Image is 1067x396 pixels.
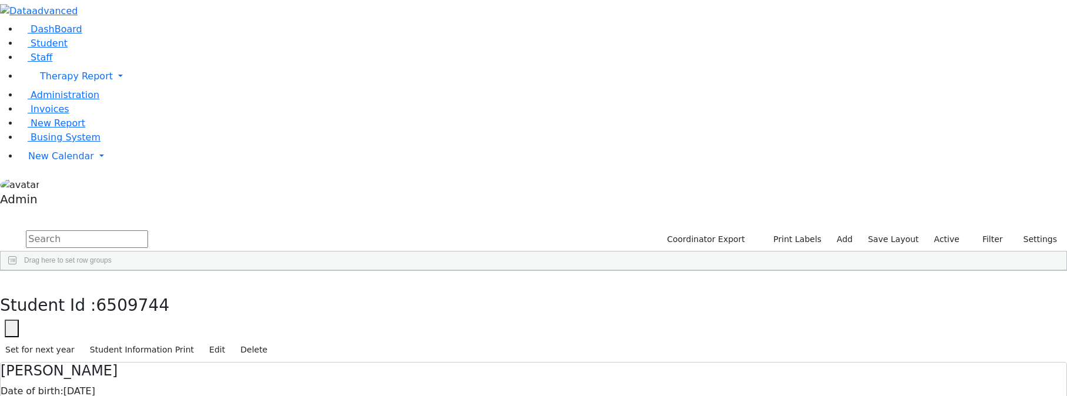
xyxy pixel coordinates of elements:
[19,132,100,143] a: Busing System
[19,38,68,49] a: Student
[1008,230,1062,249] button: Settings
[1,363,1066,380] h4: [PERSON_NAME]
[19,65,1067,88] a: Therapy Report
[28,150,94,162] span: New Calendar
[760,230,827,249] button: Print Labels
[19,52,52,63] a: Staff
[31,103,69,115] span: Invoices
[26,230,148,248] input: Search
[24,256,112,264] span: Drag here to set row groups
[31,52,52,63] span: Staff
[967,230,1008,249] button: Filter
[96,296,170,315] span: 6509744
[659,230,750,249] button: Coordinator Export
[31,89,99,100] span: Administration
[863,230,924,249] button: Save Layout
[19,145,1067,168] a: New Calendar
[929,230,965,249] label: Active
[85,341,199,359] button: Student Information Print
[204,341,230,359] button: Edit
[235,341,273,359] button: Delete
[831,230,858,249] a: Add
[40,71,113,82] span: Therapy Report
[31,38,68,49] span: Student
[31,24,82,35] span: DashBoard
[31,132,100,143] span: Busing System
[19,24,82,35] a: DashBoard
[19,118,85,129] a: New Report
[19,89,99,100] a: Administration
[19,103,69,115] a: Invoices
[31,118,85,129] span: New Report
